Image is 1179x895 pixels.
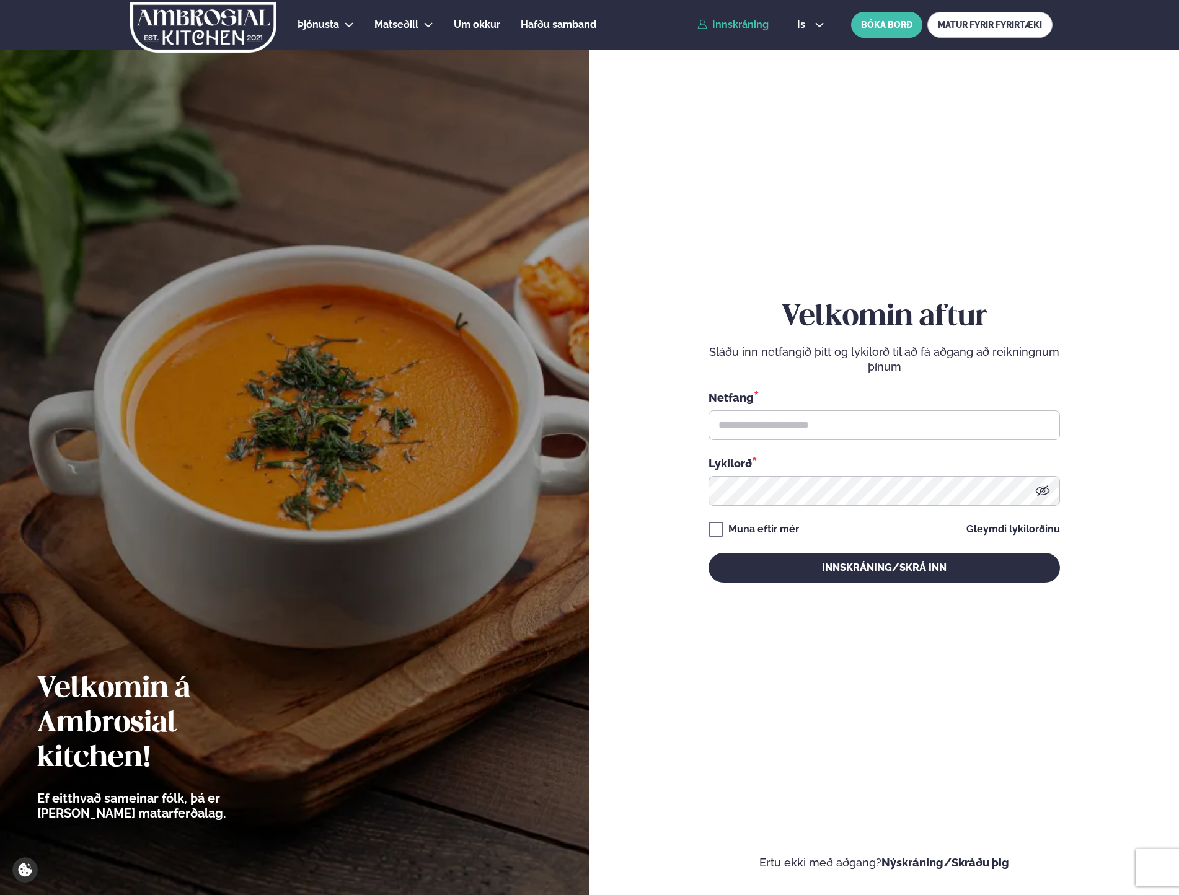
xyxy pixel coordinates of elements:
h2: Velkomin á Ambrosial kitchen! [37,672,294,776]
p: Ef eitthvað sameinar fólk, þá er [PERSON_NAME] matarferðalag. [37,791,294,821]
a: Hafðu samband [521,17,596,32]
h2: Velkomin aftur [709,300,1060,335]
a: Nýskráning/Skráðu þig [881,856,1009,869]
img: logo [130,2,278,53]
a: MATUR FYRIR FYRIRTÆKI [927,12,1053,38]
button: BÓKA BORÐ [851,12,922,38]
button: is [787,20,834,30]
a: Cookie settings [12,857,38,883]
a: Matseðill [374,17,418,32]
span: Hafðu samband [521,19,596,30]
span: Þjónusta [298,19,339,30]
div: Netfang [709,389,1060,405]
a: Þjónusta [298,17,339,32]
span: Um okkur [454,19,500,30]
a: Innskráning [697,19,769,30]
p: Sláðu inn netfangið þitt og lykilorð til að fá aðgang að reikningnum þínum [709,345,1060,374]
a: Gleymdi lykilorðinu [966,524,1060,534]
button: Innskráning/Skrá inn [709,553,1060,583]
p: Ertu ekki með aðgang? [627,855,1142,870]
div: Lykilorð [709,455,1060,471]
a: Um okkur [454,17,500,32]
span: is [797,20,809,30]
span: Matseðill [374,19,418,30]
